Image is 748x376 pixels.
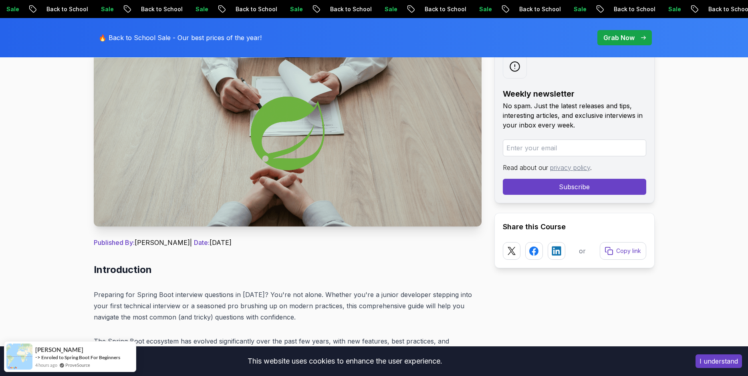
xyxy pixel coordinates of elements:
[434,5,489,13] p: Back to School
[35,346,83,353] span: [PERSON_NAME]
[696,354,742,368] button: Accept cookies
[489,5,514,13] p: Sale
[94,289,482,323] p: Preparing for Spring Boot interview questions in [DATE]? You're not alone. Whether you're a junio...
[503,88,646,99] h2: Weekly newsletter
[550,164,590,172] a: privacy policy
[603,33,635,42] p: Grab Now
[529,5,583,13] p: Back to School
[245,5,300,13] p: Back to School
[623,5,678,13] p: Back to School
[65,362,90,368] a: ProveSource
[94,238,482,247] p: [PERSON_NAME] | [DATE]
[94,263,482,276] h2: Introduction
[300,5,325,13] p: Sale
[111,5,136,13] p: Sale
[6,352,683,370] div: This website uses cookies to enhance the user experience.
[503,101,646,130] p: No spam. Just the latest releases and tips, interesting articles, and exclusive interviews in you...
[503,163,646,172] p: Read about our .
[35,362,57,368] span: 4 hours ago
[616,247,641,255] p: Copy link
[205,5,231,13] p: Sale
[503,179,646,195] button: Subscribe
[16,5,42,13] p: Sale
[6,344,32,370] img: provesource social proof notification image
[579,246,586,256] p: or
[394,5,420,13] p: Sale
[503,139,646,156] input: Enter your email
[340,5,394,13] p: Back to School
[94,239,135,247] span: Published By:
[99,33,262,42] p: 🔥 Back to School Sale - Our best prices of the year!
[41,354,120,360] a: Enroled to Spring Boot For Beginners
[503,221,646,232] h2: Share this Course
[600,242,646,260] button: Copy link
[583,5,609,13] p: Sale
[678,5,704,13] p: Sale
[56,5,111,13] p: Back to School
[35,354,40,360] span: ->
[151,5,205,13] p: Back to School
[94,46,482,226] img: Top Spring Boot Interview Questions to Prepare in 2025 thumbnail
[194,239,210,247] span: Date:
